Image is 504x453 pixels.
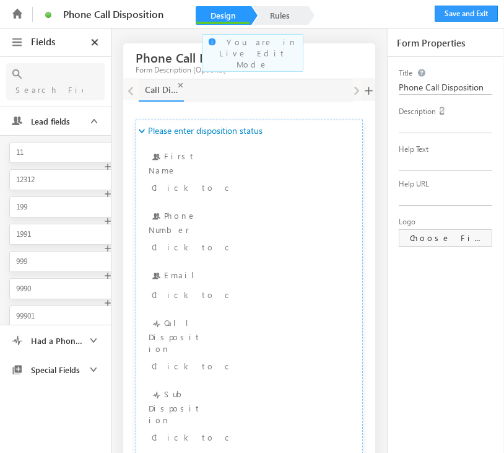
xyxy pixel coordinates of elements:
[136,120,263,141] a: Please enter disposition status
[16,174,104,185] div: 12312
[260,1,294,29] li: Settings
[219,149,233,164] i: Decrease
[399,105,492,117] div: Description
[397,37,484,48] div: Form Properties
[399,144,492,155] div: Help Text
[10,67,24,81] i: Search Fields
[16,256,104,267] div: 999
[219,37,298,69] span: You are in Live Edit Mode
[233,268,248,283] i: Remove Field
[399,68,492,79] div: Title
[9,82,89,97] input: Search Fields
[152,239,231,254] div: Click to configure
[10,35,24,50] i: Toggle Panel
[25,116,82,127] span: Lead fields
[205,316,219,330] i: Increase
[399,178,492,190] div: Help URL
[136,46,263,68] h3: Phone Call Disposition
[205,149,219,164] i: Increase
[43,9,215,20] div: Click to Edit
[205,268,219,283] i: Increase
[139,79,184,102] a: Call Disposition
[219,316,233,330] i: Decrease
[25,335,82,346] span: Had a Phone Conversation Fields
[221,2,243,24] li: Click to Edit
[43,9,215,19] span: Click to Edit
[25,364,82,376] span: Special Fields
[233,387,248,402] i: Remove Field
[196,6,250,25] a: Design
[136,64,290,76] div: Form Description (Optional)
[435,2,498,22] li: Save Live Edit Changes
[16,147,104,158] div: 11
[37,2,221,26] li: Click to Edit
[6,2,28,24] li: Home
[9,7,25,17] span: Home
[63,9,215,20] span: Phone Call Disposition
[16,310,104,322] div: 99901
[152,358,231,373] div: Click to configure
[16,229,104,240] div: 1991
[152,429,231,444] div: Click to configure
[399,216,492,227] div: Logo
[16,201,104,213] div: 199
[233,209,248,223] i: Remove Field
[233,149,248,164] i: Remove Field
[16,283,104,294] div: 9990
[219,387,233,402] i: Decrease
[205,387,219,402] i: Increase
[233,316,248,330] i: Remove Field
[219,268,233,283] i: Decrease
[205,209,219,223] i: Increase
[253,6,307,25] a: Rules
[25,29,61,54] span: Fields
[148,125,237,136] span: Please enter disposition status
[435,6,498,22] button: Save and Exit
[152,287,231,302] div: Click to configure
[219,209,233,223] i: Decrease
[152,180,231,195] div: Click to configure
